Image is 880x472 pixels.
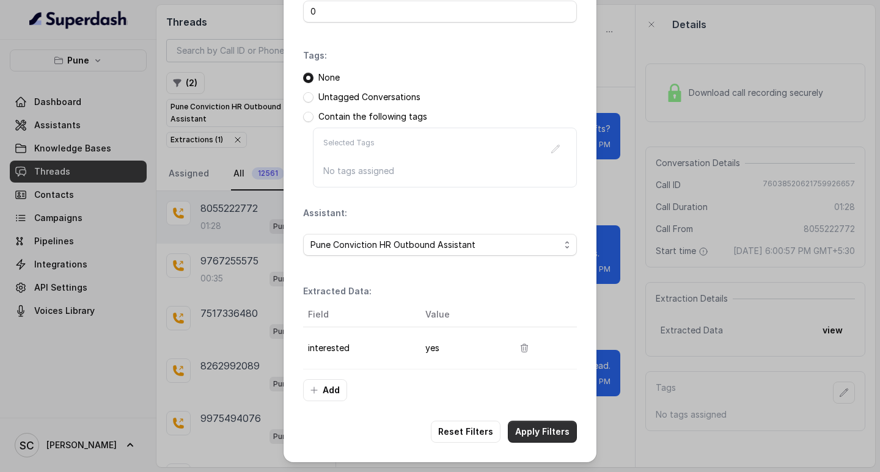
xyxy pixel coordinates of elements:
button: Pune Conviction HR Outbound Assistant [303,234,577,256]
p: No tags assigned [323,165,566,177]
p: None [318,71,340,84]
button: Add [303,379,347,401]
th: Field [303,302,416,327]
p: Contain the following tags [318,111,427,123]
p: Assistant: [303,207,347,219]
span: Pune Conviction HR Outbound Assistant [310,238,560,252]
p: Tags: [303,49,327,62]
td: yes [416,327,504,369]
th: Value [416,302,504,327]
p: Untagged Conversations [318,91,420,103]
button: Apply Filters [508,421,577,443]
td: interested [303,327,416,369]
p: Extracted Data: [303,285,372,297]
button: Reset Filters [431,421,501,443]
p: Selected Tags [323,138,375,160]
